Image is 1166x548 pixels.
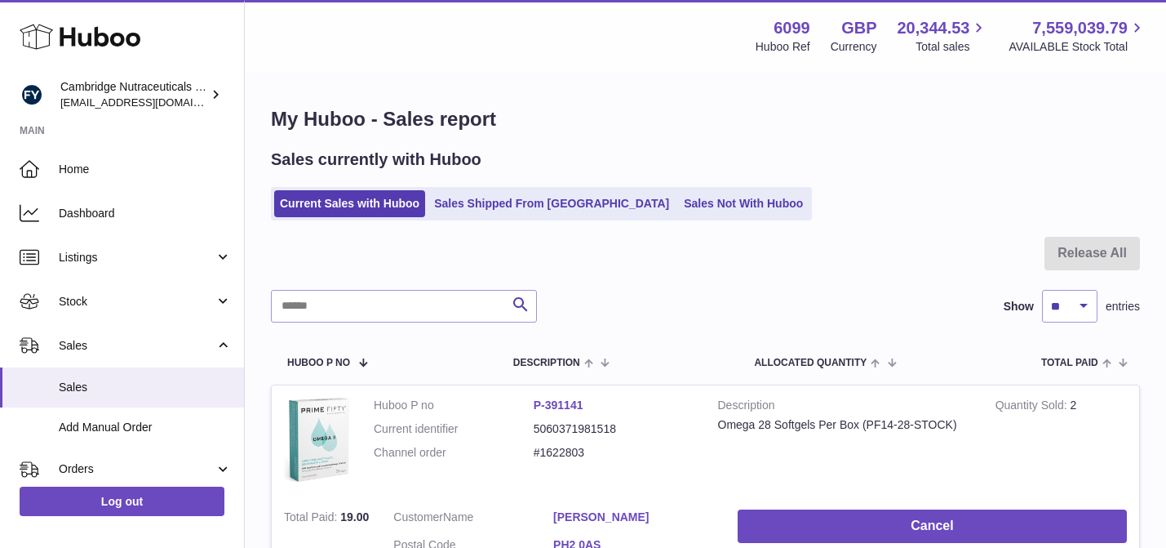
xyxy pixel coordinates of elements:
[897,17,988,55] a: 20,344.53 Total sales
[271,149,481,171] h2: Sales currently with Huboo
[59,206,232,221] span: Dashboard
[20,82,44,107] img: huboo@camnutra.com
[271,106,1140,132] h1: My Huboo - Sales report
[59,162,232,177] span: Home
[393,510,553,529] dt: Name
[340,510,369,523] span: 19.00
[1106,299,1140,314] span: entries
[59,380,232,395] span: Sales
[284,398,349,482] img: $_57.JPG
[374,445,534,461] dt: Channel order
[59,294,215,310] span: Stock
[59,420,232,435] span: Add Manual Order
[1032,17,1128,39] span: 7,559,039.79
[738,510,1127,543] button: Cancel
[718,398,971,417] strong: Description
[1009,17,1146,55] a: 7,559,039.79 AVAILABLE Stock Total
[428,190,675,217] a: Sales Shipped From [GEOGRAPHIC_DATA]
[553,510,713,525] a: [PERSON_NAME]
[995,399,1071,416] strong: Quantity Sold
[513,358,580,368] span: Description
[534,399,583,412] a: P-391141
[393,510,443,523] span: Customer
[774,17,810,39] strong: 6099
[287,358,350,368] span: Huboo P no
[284,510,340,528] strong: Total Paid
[678,190,809,217] a: Sales Not With Huboo
[534,421,694,437] dd: 5060371981518
[60,96,240,109] span: [EMAIL_ADDRESS][DOMAIN_NAME]
[374,421,534,437] dt: Current identifier
[60,79,207,110] div: Cambridge Nutraceuticals Ltd
[983,385,1139,498] td: 2
[754,358,867,368] span: ALLOCATED Quantity
[274,190,425,217] a: Current Sales with Huboo
[534,445,694,461] dd: #1622803
[718,417,971,433] div: Omega 28 Softgels Per Box (PF14-28-STOCK)
[374,398,534,413] dt: Huboo P no
[841,17,876,39] strong: GBP
[20,487,224,516] a: Log out
[1009,39,1146,55] span: AVAILABLE Stock Total
[59,250,215,265] span: Listings
[59,338,215,354] span: Sales
[897,17,969,39] span: 20,344.53
[916,39,988,55] span: Total sales
[1004,299,1034,314] label: Show
[756,39,810,55] div: Huboo Ref
[831,39,877,55] div: Currency
[1041,358,1098,368] span: Total paid
[59,461,215,477] span: Orders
